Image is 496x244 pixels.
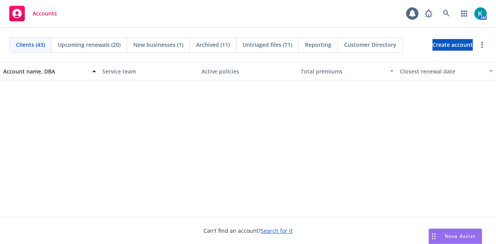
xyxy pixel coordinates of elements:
a: Accounts [6,3,60,24]
a: more [477,40,487,49]
a: Search for it [261,227,293,234]
button: Total premiums [298,62,397,80]
span: New businesses (1) [133,41,183,49]
a: Switch app [456,6,472,21]
button: Active policies [198,62,298,80]
span: Archived (11) [196,41,230,49]
div: Active policies [201,67,294,75]
div: Closest renewal date [400,67,484,75]
span: Customer Directory [344,41,396,49]
a: Search [439,6,454,21]
span: Clients (43) [16,41,45,49]
img: photo [474,7,487,20]
span: Can't find an account? [203,227,293,235]
div: Drag to move [429,229,439,244]
div: Account name, DBA [3,67,88,75]
span: Nova Assist [445,233,475,239]
button: Nova Assist [429,229,482,244]
span: Accounts [33,10,57,17]
span: Untriaged files (71) [243,41,292,49]
div: Service team [102,67,195,75]
span: Upcoming renewals (20) [58,41,121,49]
button: Closest renewal date [397,62,496,80]
div: Total premiums [301,67,385,75]
span: Create account [432,38,473,52]
a: Report a Bug [421,6,436,21]
button: Service team [99,62,198,80]
span: Reporting [305,41,331,49]
a: Create account [432,39,473,51]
